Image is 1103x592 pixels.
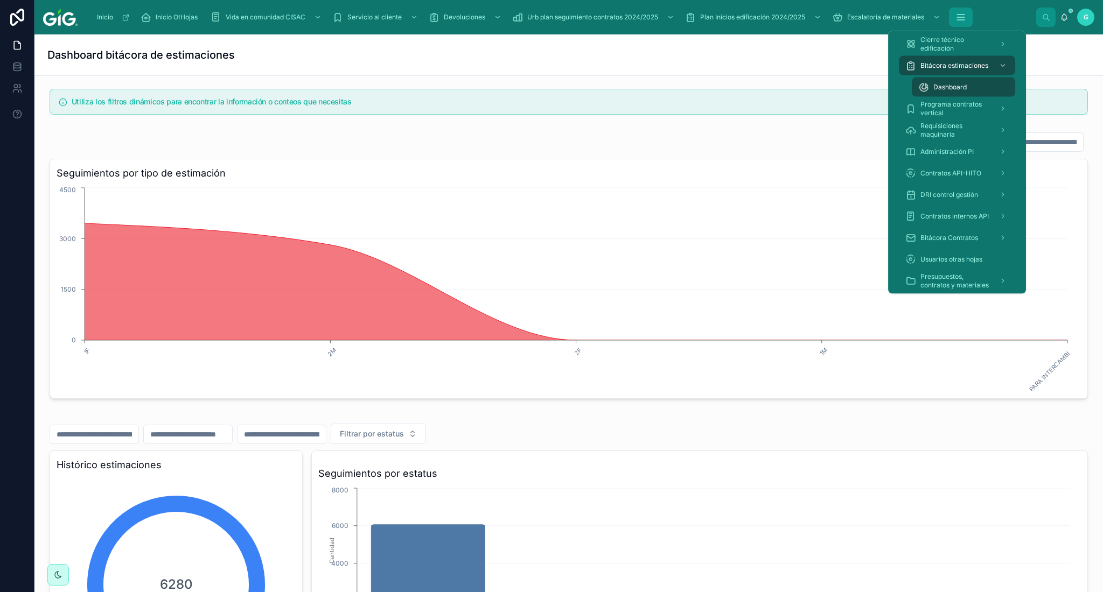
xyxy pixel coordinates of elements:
tspan: 8000 [332,486,348,494]
text: 1M [818,347,829,357]
span: Contratos API-HITO [920,169,981,178]
span: Bitácora Contratos [920,234,978,242]
span: Programa contratos vertical [920,100,990,117]
tspan: Cantidad [328,538,336,563]
a: Contratos API-HITO [899,164,1015,183]
span: Plan Inicios edificación 2024/2025 [700,13,805,22]
div: scrollable content [86,5,1036,29]
span: Requisiciones maquinaria [920,122,990,139]
tspan: 3000 [59,235,76,243]
a: Plan Inicios edificación 2024/2025 [682,8,827,27]
span: Bitácora estimaciones [920,61,988,70]
text: 2F [573,347,583,357]
h3: Seguimientos por tipo de estimación [57,166,1081,181]
a: Programa contratos vertical [899,99,1015,118]
h3: Seguimientos por estatus [318,466,1081,481]
img: App logo [43,9,78,26]
h5: Utiliza los filtros dinámicos para encontrar la información o conteos que necesitas [72,98,1079,105]
tspan: 0 [72,336,76,344]
a: Dashboard [912,77,1015,97]
a: Cierre técnico edificación [899,34,1015,54]
span: Cierre técnico edificación [920,36,990,53]
tspan: 1500 [61,285,76,293]
span: Dashboard [933,83,967,91]
span: Contratos internos API [920,212,989,221]
a: Requisiciones maquinaria [899,121,1015,140]
a: Escalatoria de materiales [829,8,946,27]
text: PARA INTERCAMBI... [1028,347,1074,393]
a: Bitácora Contratos [899,228,1015,248]
a: Servicio al cliente [329,8,423,27]
a: Contratos internos API [899,207,1015,226]
tspan: 4500 [59,186,76,194]
h1: Dashboard bitácora de estimaciones [47,47,235,62]
span: Usuarios otras hojas [920,255,982,264]
a: Devoluciones [425,8,507,27]
text: 1F [82,347,92,356]
a: Vida en comunidad CISAC [207,8,327,27]
span: Urb plan seguimiento contratos 2024/2025 [527,13,658,22]
span: G [1084,13,1088,22]
span: Vida en comunidad CISAC [226,13,305,22]
span: Inicio OtHojas [156,13,198,22]
div: chart [57,185,1081,392]
tspan: 4000 [331,559,348,567]
div: scrollable content [888,31,1026,294]
tspan: 6000 [332,521,348,530]
span: Escalatoria de materiales [847,13,924,22]
span: Servicio al cliente [347,13,402,22]
a: Presupuestos, contratos y materiales [899,271,1015,291]
a: Urb plan seguimiento contratos 2024/2025 [509,8,680,27]
span: Administración PI [920,147,974,156]
h3: Histórico estimaciones [57,457,296,473]
a: Administración PI [899,142,1015,161]
span: Presupuestos, contratos y materiales [920,272,990,290]
text: 2M [326,347,338,358]
span: Filtrar por estatus [340,428,404,439]
button: Select Button [331,424,426,444]
a: DRI control gestión [899,185,1015,205]
span: Devoluciones [444,13,485,22]
a: Usuarios otras hojas [899,250,1015,269]
span: DRI control gestión [920,191,978,199]
a: Bitácora estimaciones [899,56,1015,75]
span: Inicio [97,13,113,22]
a: Inicio OtHojas [137,8,205,27]
a: Inicio [92,8,135,27]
